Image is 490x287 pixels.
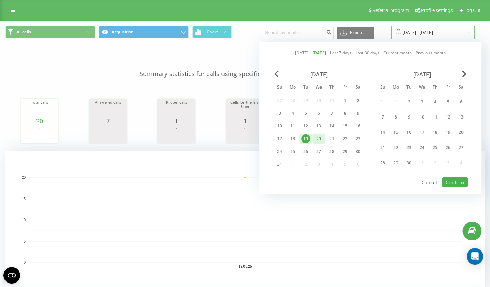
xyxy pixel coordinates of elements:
div: 24 [275,147,284,156]
div: Tue Aug 26, 2025 [299,146,312,157]
svg: A chart. [228,124,262,145]
div: 19 [444,128,453,137]
div: 4 [288,109,297,118]
div: 13 [314,122,323,131]
div: [DATE] [273,71,364,78]
div: Thu Aug 28, 2025 [325,146,338,157]
div: 25 [431,143,439,152]
div: Wed Sep 10, 2025 [415,111,428,123]
text: 20 [22,176,26,180]
div: Fri Sep 19, 2025 [442,126,455,139]
a: [DATE] [295,50,308,56]
div: 6 [457,97,466,106]
div: Mon Sep 8, 2025 [389,111,402,123]
div: Proper calls [159,100,194,117]
div: 4 [431,97,439,106]
abbr: Tuesday [301,83,311,93]
span: All calls [17,29,31,35]
div: [DATE] [376,71,468,78]
div: Mon Sep 22, 2025 [389,141,402,154]
div: 13 [457,113,466,122]
div: Thu Aug 21, 2025 [325,134,338,144]
div: 16 [404,128,413,137]
div: Fri Sep 12, 2025 [442,111,455,123]
div: A chart. [22,124,57,145]
div: Thu Sep 25, 2025 [428,141,442,154]
div: 9 [353,109,362,118]
div: 2 [353,96,362,105]
span: Next Month [462,71,466,77]
div: Sat Aug 16, 2025 [351,121,364,131]
div: Fri Aug 8, 2025 [338,108,351,119]
div: Sun Aug 3, 2025 [273,108,286,119]
div: 27 [314,147,323,156]
button: Acquisition [99,26,189,38]
div: Fri Sep 5, 2025 [442,95,455,108]
div: Thu Sep 18, 2025 [428,126,442,139]
div: Mon Sep 29, 2025 [389,156,402,169]
div: 14 [327,122,336,131]
div: Sun Aug 24, 2025 [273,146,286,157]
abbr: Tuesday [404,83,414,93]
div: Thu Sep 11, 2025 [428,111,442,123]
div: Answered calls [91,100,125,117]
div: 22 [340,134,349,143]
span: Chart [207,30,218,34]
div: Wed Aug 13, 2025 [312,121,325,131]
div: 11 [288,122,297,131]
div: 7 [327,109,336,118]
div: Sat Sep 20, 2025 [455,126,468,139]
div: 6 [314,109,323,118]
text: 19.08.25 [239,265,252,268]
div: Mon Sep 15, 2025 [389,126,402,139]
div: Sat Sep 6, 2025 [455,95,468,108]
div: 30 [353,147,362,156]
div: 25 [288,147,297,156]
div: 28 [327,147,336,156]
button: Confirm [442,177,468,187]
div: 10 [275,122,284,131]
div: Tue Aug 12, 2025 [299,121,312,131]
span: Log Out [464,8,481,13]
div: Sun Sep 7, 2025 [376,111,389,123]
svg: A chart. [91,124,125,145]
div: Fri Aug 29, 2025 [338,146,351,157]
div: 24 [417,143,426,152]
text: 0 [24,260,26,264]
abbr: Wednesday [417,83,427,93]
div: Sat Aug 2, 2025 [351,95,364,106]
div: 18 [288,134,297,143]
div: 5 [301,109,310,118]
abbr: Saturday [456,83,466,93]
input: Search by number [261,27,334,39]
div: Wed Aug 27, 2025 [312,146,325,157]
div: 2 [404,97,413,106]
div: Wed Sep 3, 2025 [415,95,428,108]
a: Current month [383,50,412,56]
div: Sun Aug 17, 2025 [273,134,286,144]
div: Tue Sep 2, 2025 [402,95,415,108]
button: All calls [5,26,95,38]
div: Wed Sep 24, 2025 [415,141,428,154]
abbr: Thursday [327,83,337,93]
div: Tue Sep 16, 2025 [402,126,415,139]
div: 8 [391,113,400,122]
abbr: Wednesday [314,83,324,93]
button: Cancel [418,177,441,187]
div: 16 [353,122,362,131]
div: 19 [301,134,310,143]
div: 31 [275,160,284,169]
div: Mon Aug 25, 2025 [286,146,299,157]
svg: A chart. [159,124,194,145]
div: Sun Sep 28, 2025 [376,156,389,169]
div: 7 [91,117,125,124]
div: 3 [417,97,426,106]
abbr: Friday [340,83,350,93]
abbr: Sunday [378,83,388,93]
a: Last 7 days [330,50,351,56]
div: Calls for the first time [228,100,262,117]
div: Mon Aug 18, 2025 [286,134,299,144]
div: 21 [378,143,387,152]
